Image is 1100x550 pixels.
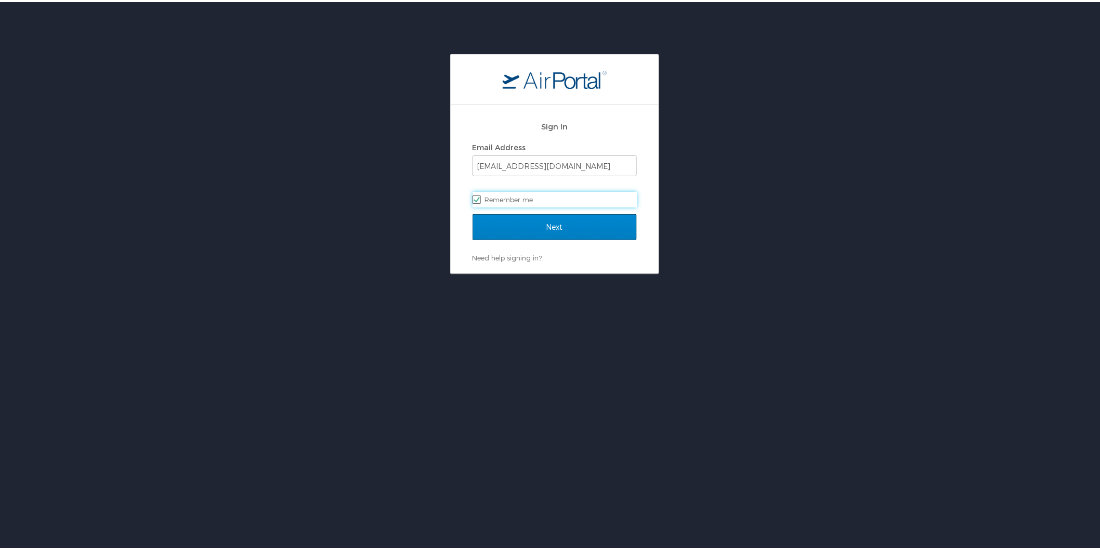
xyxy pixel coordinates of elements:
[473,141,526,150] label: Email Address
[473,119,637,130] h2: Sign In
[473,212,637,238] input: Next
[473,190,637,205] label: Remember me
[503,68,607,87] img: logo
[473,252,542,260] a: Need help signing in?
